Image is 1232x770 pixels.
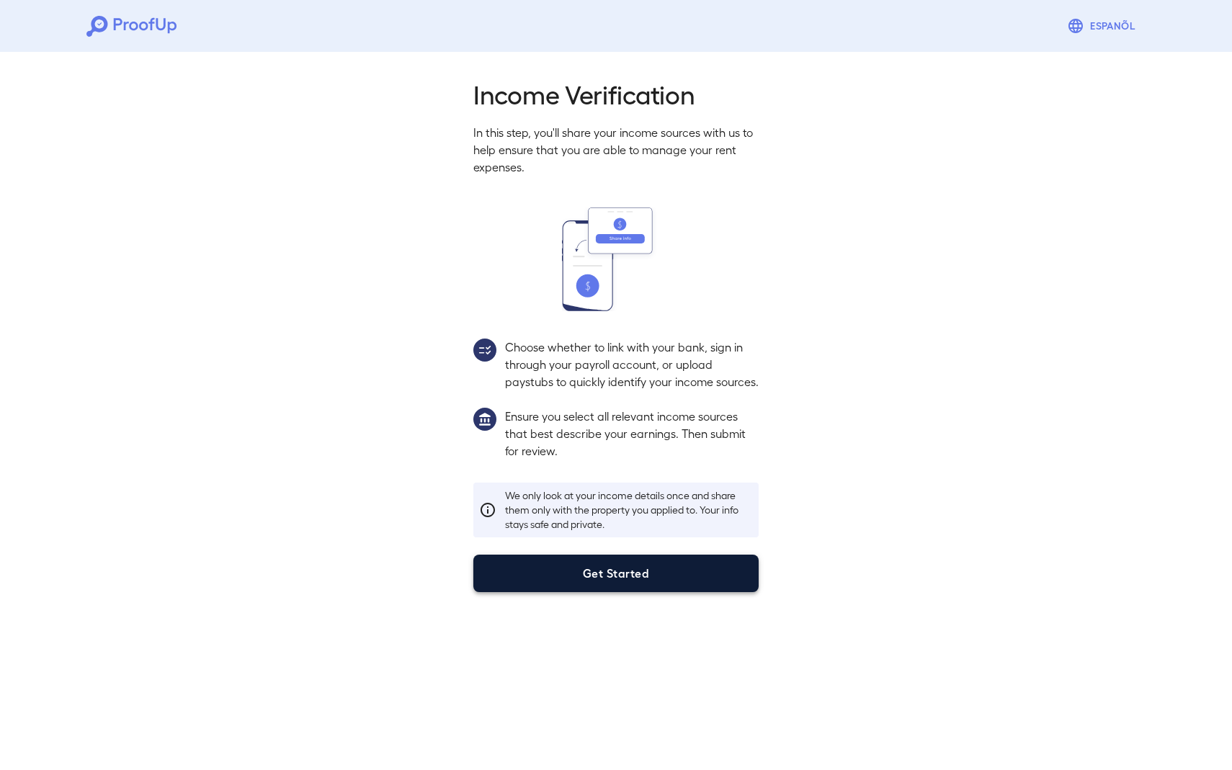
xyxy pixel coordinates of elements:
[473,339,496,362] img: group2.svg
[473,78,759,109] h2: Income Verification
[562,207,670,311] img: transfer_money.svg
[473,555,759,592] button: Get Started
[473,124,759,176] p: In this step, you'll share your income sources with us to help ensure that you are able to manage...
[505,339,759,390] p: Choose whether to link with your bank, sign in through your payroll account, or upload paystubs t...
[505,488,753,532] p: We only look at your income details once and share them only with the property you applied to. Yo...
[473,408,496,431] img: group1.svg
[505,408,759,460] p: Ensure you select all relevant income sources that best describe your earnings. Then submit for r...
[1061,12,1146,40] button: Espanõl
